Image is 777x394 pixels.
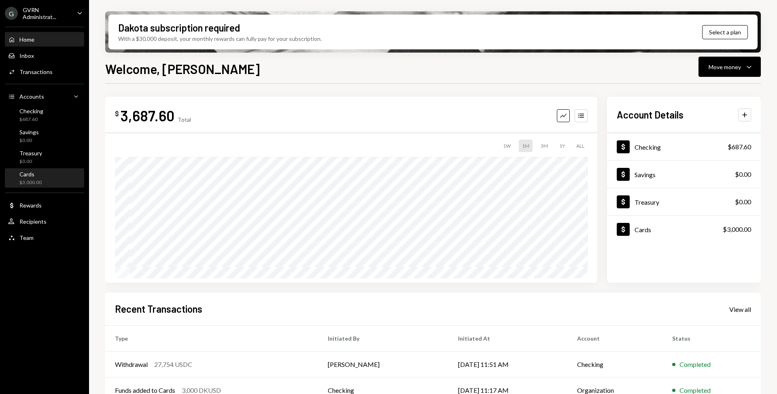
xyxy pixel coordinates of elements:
[5,147,84,167] a: Treasury$0.00
[617,108,684,121] h2: Account Details
[5,230,84,245] a: Team
[5,64,84,79] a: Transactions
[500,140,514,152] div: 1W
[115,110,119,118] div: $
[19,52,34,59] div: Inbox
[5,32,84,47] a: Home
[23,6,70,20] div: GVRN Administrat...
[567,326,663,352] th: Account
[115,360,148,369] div: Withdrawal
[118,34,322,43] div: With a $30,000 deposit, your monthly rewards can fully pay for your subscription.
[635,171,656,178] div: Savings
[5,105,84,125] a: Checking$687.60
[635,226,651,233] div: Cards
[118,21,240,34] div: Dakota subscription required
[662,326,761,352] th: Status
[318,326,448,352] th: Initiated By
[19,68,53,75] div: Transactions
[607,188,761,215] a: Treasury$0.00
[573,140,588,152] div: ALL
[567,352,663,377] td: Checking
[698,57,761,77] button: Move money
[709,63,741,71] div: Move money
[5,89,84,104] a: Accounts
[19,116,43,123] div: $687.60
[5,126,84,146] a: Savings$0.00
[5,198,84,212] a: Rewards
[105,326,318,352] th: Type
[728,142,751,152] div: $687.60
[607,133,761,160] a: Checking$687.60
[635,143,661,151] div: Checking
[19,36,34,43] div: Home
[105,61,260,77] h1: Welcome, [PERSON_NAME]
[519,140,533,152] div: 1M
[19,158,42,165] div: $0.00
[19,234,34,241] div: Team
[635,198,659,206] div: Treasury
[5,214,84,229] a: Recipients
[19,202,42,209] div: Rewards
[115,302,202,316] h2: Recent Transactions
[19,218,47,225] div: Recipients
[19,129,39,136] div: Savings
[5,7,18,20] div: G
[679,360,711,369] div: Completed
[5,48,84,63] a: Inbox
[607,216,761,243] a: Cards$3,000.00
[729,305,751,314] a: View all
[735,169,751,179] div: $0.00
[723,225,751,234] div: $3,000.00
[19,171,42,178] div: Cards
[607,161,761,188] a: Savings$0.00
[5,168,84,188] a: Cards$3,000.00
[19,179,42,186] div: $3,000.00
[735,197,751,207] div: $0.00
[556,140,568,152] div: 1Y
[537,140,551,152] div: 3M
[318,352,448,377] td: [PERSON_NAME]
[19,150,42,157] div: Treasury
[19,108,43,114] div: Checking
[121,106,174,125] div: 3,687.60
[178,116,191,123] div: Total
[19,93,44,100] div: Accounts
[448,352,567,377] td: [DATE] 11:51 AM
[448,326,567,352] th: Initiated At
[729,305,751,314] div: View all
[154,360,192,369] div: 27,754 USDC
[702,25,748,39] button: Select a plan
[19,137,39,144] div: $0.00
